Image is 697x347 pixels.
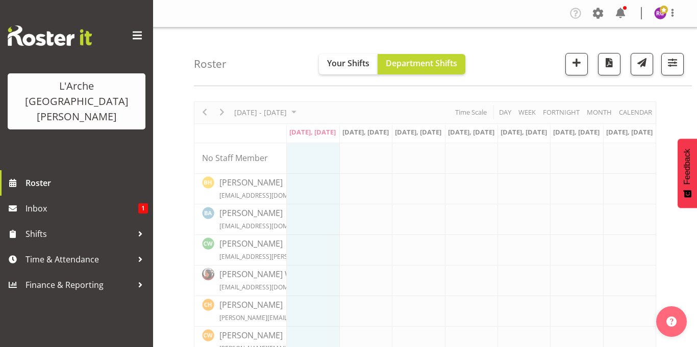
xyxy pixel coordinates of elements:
span: Finance & Reporting [26,277,133,292]
h4: Roster [194,58,227,70]
button: Filter Shifts [661,53,684,75]
div: L'Arche [GEOGRAPHIC_DATA][PERSON_NAME] [18,78,135,124]
button: Add a new shift [565,53,588,75]
span: Feedback [683,149,692,184]
span: Shifts [26,226,133,242]
button: Feedback - Show survey [678,139,697,208]
span: Department Shifts [386,58,457,69]
span: Your Shifts [327,58,369,69]
button: Department Shifts [378,54,465,74]
button: Download a PDF of the roster according to the set date range. [598,53,620,75]
span: Time & Attendance [26,252,133,267]
span: Roster [26,175,148,191]
img: Rosterit website logo [8,25,92,46]
img: help-xxl-2.png [666,316,677,327]
img: rob-goulton10285.jpg [654,7,666,19]
button: Send a list of all shifts for the selected filtered period to all rostered employees. [631,53,653,75]
span: Inbox [26,201,138,216]
span: 1 [138,203,148,213]
button: Your Shifts [319,54,378,74]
